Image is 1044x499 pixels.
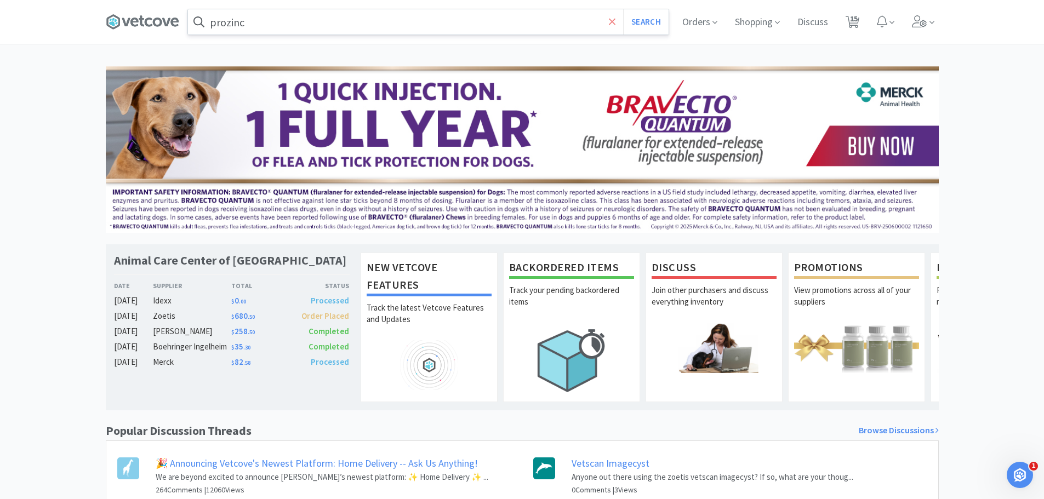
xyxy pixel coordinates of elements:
[794,284,919,323] p: View promotions across all of your suppliers
[231,313,235,320] span: $
[114,280,153,291] div: Date
[156,457,478,469] a: 🎉 Announcing Vetcove's Newest Platform: Home Delivery -- Ask Us Anything!
[114,325,153,338] div: [DATE]
[301,311,349,321] span: Order Placed
[794,259,919,279] h1: Promotions
[114,309,153,323] div: [DATE]
[114,325,350,338] a: [DATE][PERSON_NAME]$258.50Completed
[153,325,231,338] div: [PERSON_NAME]
[231,341,250,352] span: 35
[153,355,231,369] div: Merck
[114,355,153,369] div: [DATE]
[231,326,255,336] span: 258
[114,340,350,353] a: [DATE]Boehringer Ingelheim$35.30Completed
[248,313,255,320] span: . 50
[231,357,250,367] span: 82
[106,66,939,233] img: 3ffb5edee65b4d9ab6d7b0afa510b01f.jpg
[114,355,350,369] a: [DATE]Merck$82.58Processed
[652,284,777,323] p: Join other purchasers and discuss everything inventory
[248,329,255,336] span: . 50
[153,280,231,291] div: Supplier
[509,259,634,279] h1: Backordered Items
[841,19,864,28] a: 15
[153,340,231,353] div: Boehringer Ingelheim
[188,9,669,35] input: Search by item, sku, manufacturer, ingredient, size...
[114,253,346,268] h1: Animal Care Center of [GEOGRAPHIC_DATA]
[243,359,250,366] span: . 58
[1007,462,1033,488] iframe: Intercom live chat
[114,340,153,353] div: [DATE]
[652,259,777,279] h1: Discuss
[243,344,250,351] span: . 30
[509,323,634,398] img: hero_backorders.png
[794,323,919,372] img: hero_promotions.png
[156,471,488,484] p: We are beyond excited to announce [PERSON_NAME]’s newest platform: ✨ Home Delivery ✨ ...
[309,341,349,352] span: Completed
[106,421,252,440] h1: Popular Discussion Threads
[231,329,235,336] span: $
[231,298,235,305] span: $
[290,280,350,291] div: Status
[509,284,634,323] p: Track your pending backordered items
[231,280,290,291] div: Total
[114,294,153,307] div: [DATE]
[623,9,669,35] button: Search
[1029,462,1038,471] span: 1
[239,298,246,305] span: . 00
[652,323,777,372] img: hero_discuss.png
[114,309,350,323] a: [DATE]Zoetis$680.50Order Placed
[311,295,349,306] span: Processed
[367,259,492,296] h1: New Vetcove Features
[231,295,246,306] span: 0
[156,484,488,496] h6: 264 Comments | 12060 Views
[572,471,853,484] p: Anyone out there using the zoetis vetscan imagecyst? If so, what are your thoug...
[311,357,349,367] span: Processed
[114,294,350,307] a: [DATE]Idexx$0.00Processed
[859,423,939,438] a: Browse Discussions
[793,18,832,27] a: Discuss
[503,253,640,402] a: Backordered ItemsTrack your pending backordered items
[153,309,231,323] div: Zoetis
[367,340,492,390] img: hero_feature_roadmap.png
[153,294,231,307] div: Idexx
[309,326,349,336] span: Completed
[572,457,649,469] a: Vetscan Imagecyst
[231,344,235,351] span: $
[361,253,498,402] a: New Vetcove FeaturesTrack the latest Vetcove Features and Updates
[231,311,255,321] span: 680
[788,253,925,402] a: PromotionsView promotions across all of your suppliers
[572,484,853,496] h6: 0 Comments | 3 Views
[231,359,235,366] span: $
[646,253,783,402] a: DiscussJoin other purchasers and discuss everything inventory
[367,302,492,340] p: Track the latest Vetcove Features and Updates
